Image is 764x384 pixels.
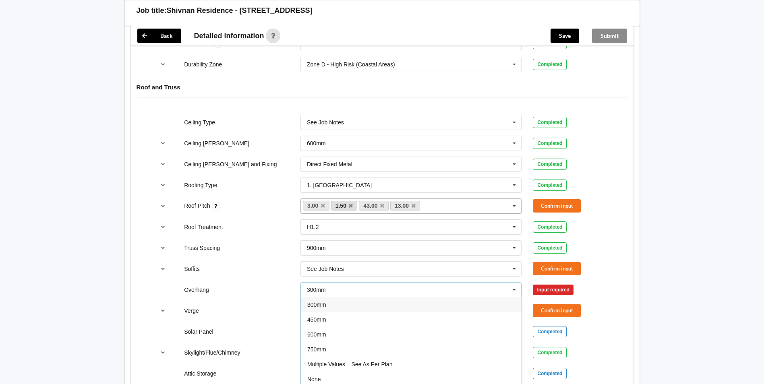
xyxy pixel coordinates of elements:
[194,32,264,39] span: Detailed information
[307,361,392,367] span: Multiple Values – See As Per Plan
[137,83,628,91] h4: Roof and Truss
[155,303,171,318] button: reference-toggle
[307,266,344,272] div: See Job Notes
[533,221,567,233] div: Completed
[307,182,372,188] div: 1. [GEOGRAPHIC_DATA]
[307,224,319,230] div: H1.2
[533,347,567,358] div: Completed
[533,59,567,70] div: Completed
[184,182,217,188] label: Roofing Type
[155,157,171,171] button: reference-toggle
[184,140,249,147] label: Ceiling [PERSON_NAME]
[184,224,223,230] label: Roof Treatment
[307,331,326,338] span: 600mm
[184,61,222,68] label: Durability Zone
[307,316,326,323] span: 450mm
[533,138,567,149] div: Completed
[155,178,171,192] button: reference-toggle
[137,29,181,43] button: Back
[184,266,200,272] label: Soffits
[155,262,171,276] button: reference-toggle
[359,201,389,211] a: 43.00
[533,285,574,295] div: Input required
[155,241,171,255] button: reference-toggle
[184,349,240,356] label: Skylight/Flue/Chimney
[184,328,213,335] label: Solar Panel
[307,161,352,167] div: Direct Fixed Metal
[533,304,581,317] button: Confirm input
[533,368,567,379] div: Completed
[184,370,216,377] label: Attic Storage
[307,62,395,67] div: Zone D - High Risk (Coastal Areas)
[551,29,579,43] button: Save
[533,326,567,337] div: Completed
[307,301,326,308] span: 300mm
[184,308,199,314] label: Verge
[533,262,581,275] button: Confirm input
[533,180,567,191] div: Completed
[155,345,171,360] button: reference-toggle
[307,41,314,46] div: N0
[307,245,326,251] div: 900mm
[307,140,326,146] div: 600mm
[155,57,171,72] button: reference-toggle
[167,6,313,15] h3: Shivnan Residence - [STREET_ADDRESS]
[184,202,211,209] label: Roof Pitch
[307,376,321,382] span: None
[155,220,171,234] button: reference-toggle
[155,136,171,151] button: reference-toggle
[184,119,215,126] label: Ceiling Type
[533,242,567,254] div: Completed
[533,159,567,170] div: Completed
[155,199,171,213] button: reference-toggle
[533,117,567,128] div: Completed
[137,6,167,15] h3: Job title:
[331,201,358,211] a: 1.50
[184,287,209,293] label: Overhang
[390,201,420,211] a: 13.00
[303,201,329,211] a: 3.00
[307,346,326,353] span: 750mm
[307,120,344,125] div: See Job Notes
[184,161,277,167] label: Ceiling [PERSON_NAME] and Fixing
[184,245,220,251] label: Truss Spacing
[533,199,581,213] button: Confirm input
